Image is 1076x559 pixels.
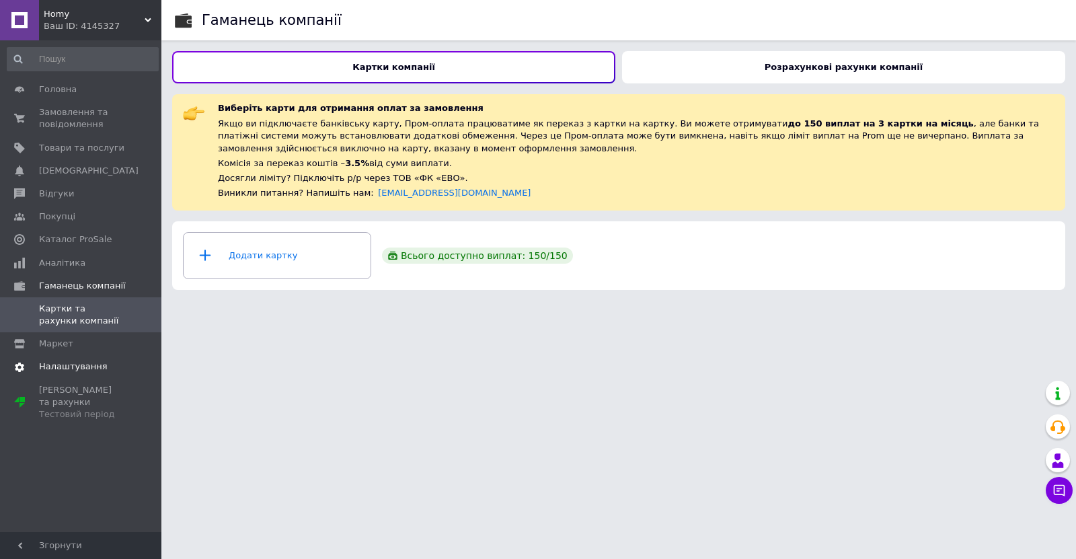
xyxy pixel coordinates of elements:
span: до 150 виплат на 3 картки на місяць [787,118,973,128]
span: Каталог ProSale [39,233,112,246]
div: Якщо ви підключаєте банківську карту, Пром-оплата працюватиме як переказ з картки на картку. Ви м... [218,118,1054,155]
button: Чат з покупцем [1046,477,1073,504]
span: Картки та рахунки компанії [39,303,124,327]
div: Ваш ID: 4145327 [44,20,161,32]
div: Гаманець компанії [202,13,342,28]
span: Головна [39,83,77,96]
div: Всього доступно виплат: 150 / 150 [382,248,573,264]
span: Товари та послуги [39,142,124,154]
span: Покупці [39,211,75,223]
span: 3.5% [345,158,369,168]
b: Розрахункові рахунки компанії [765,62,923,72]
span: Відгуки [39,188,74,200]
b: Картки компанії [352,62,435,72]
span: Налаштування [39,361,108,373]
div: Додати картку [192,235,362,276]
input: Пошук [7,47,159,71]
div: Тестовий період [39,408,124,420]
a: [EMAIL_ADDRESS][DOMAIN_NAME] [378,188,531,198]
span: Аналітика [39,257,85,269]
span: Виберіть карти для отримання оплат за замовлення [218,103,484,113]
img: :point_right: [183,102,204,124]
span: Homy [44,8,145,20]
span: Маркет [39,338,73,350]
div: Виникли питання? Напишіть нам: [218,187,1054,199]
span: [DEMOGRAPHIC_DATA] [39,165,139,177]
span: Гаманець компанії [39,280,126,292]
div: Комісія за переказ коштів – від суми виплати. [218,157,1054,170]
div: Досягли ліміту? Підключіть р/р через ТОВ «ФК «ЕВО». [218,172,1054,184]
span: [PERSON_NAME] та рахунки [39,384,124,421]
span: Замовлення та повідомлення [39,106,124,131]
